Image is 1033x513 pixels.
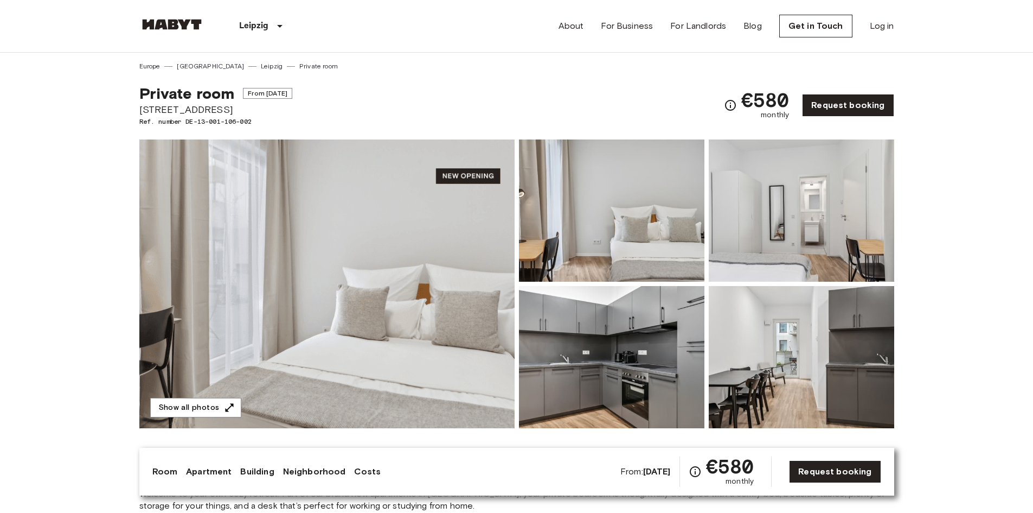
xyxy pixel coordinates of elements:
a: About [559,20,584,33]
a: Building [240,465,274,478]
span: monthly [726,476,754,487]
img: Marketing picture of unit DE-13-001-106-002 [139,140,515,428]
img: Picture of unit DE-13-001-106-002 [519,140,704,282]
img: Picture of unit DE-13-001-106-002 [709,286,894,428]
span: Private room [139,84,235,103]
a: For Business [601,20,653,33]
img: Habyt [139,19,204,30]
span: From: [620,466,671,478]
a: [GEOGRAPHIC_DATA] [177,61,244,71]
p: Leipzig [239,20,269,33]
a: Apartment [186,465,232,478]
img: Picture of unit DE-13-001-106-002 [709,140,894,282]
span: Welcome to your own cozy retreat. Part of our brand new apartments in [GEOGRAPHIC_DATA], your pri... [139,488,894,512]
span: Ref. number DE-13-001-106-002 [139,117,292,126]
b: [DATE] [643,466,671,477]
a: Request booking [802,94,894,117]
a: Room [152,465,178,478]
span: From [DATE] [243,88,292,99]
a: Europe [139,61,161,71]
a: Neighborhood [283,465,346,478]
a: Get in Touch [779,15,852,37]
a: Costs [354,465,381,478]
a: Leipzig [261,61,283,71]
span: [STREET_ADDRESS] [139,103,292,117]
img: Picture of unit DE-13-001-106-002 [519,286,704,428]
a: Blog [743,20,762,33]
span: €580 [706,457,754,476]
button: Show all photos [150,398,241,418]
a: Log in [870,20,894,33]
svg: Check cost overview for full price breakdown. Please note that discounts apply to new joiners onl... [689,465,702,478]
svg: Check cost overview for full price breakdown. Please note that discounts apply to new joiners onl... [724,99,737,112]
a: Request booking [789,460,881,483]
a: Private room [299,61,338,71]
span: monthly [761,110,789,121]
span: €580 [741,90,790,110]
a: For Landlords [670,20,726,33]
